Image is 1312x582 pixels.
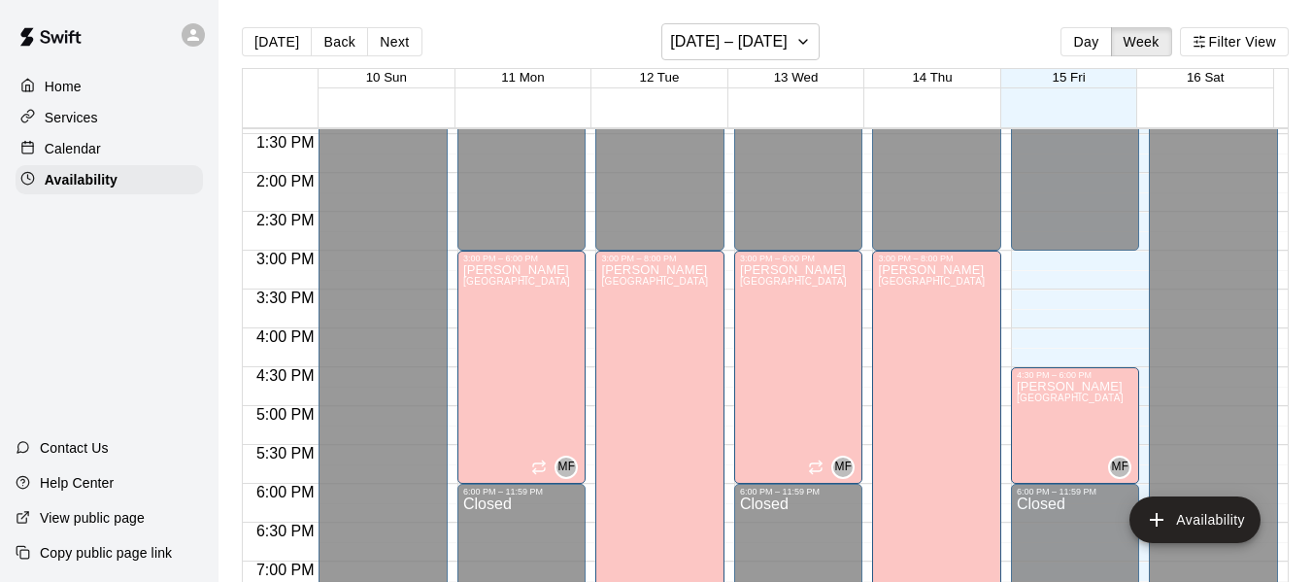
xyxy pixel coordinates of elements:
div: Closed [463,30,581,257]
span: 5:00 PM [252,406,320,423]
p: Availability [45,170,118,189]
div: Matt Field [1108,456,1131,479]
button: 14 Thu [912,70,952,85]
div: 3:00 PM – 8:00 PM [601,254,719,263]
div: 6:00 PM – 11:59 PM [463,487,581,496]
p: Copy public page link [40,543,172,563]
span: [GEOGRAPHIC_DATA] [740,276,847,287]
a: Availability [16,165,203,194]
div: 6:00 PM – 11:59 PM [740,487,858,496]
span: 3:30 PM [252,290,320,306]
span: Recurring availability [808,460,824,475]
p: Contact Us [40,438,109,458]
div: Matt Field [831,456,855,479]
span: 3:00 PM [252,251,320,267]
div: 12:00 PM – 3:00 PM: Closed [734,17,863,251]
button: Back [311,27,368,56]
div: 3:00 PM – 6:00 PM: Available [457,251,587,484]
div: Closed [1017,30,1134,257]
div: 4:30 PM – 6:00 PM [1017,370,1134,380]
span: 2:30 PM [252,212,320,228]
button: add [1129,496,1261,543]
span: Recurring availability [531,460,547,475]
div: 12:00 PM – 3:00 PM: Closed [457,17,587,251]
button: [DATE] – [DATE] [661,23,820,60]
span: MF [834,458,852,477]
span: [GEOGRAPHIC_DATA] [878,276,985,287]
button: 10 Sun [366,70,407,85]
span: 2:00 PM [252,173,320,189]
div: 6:00 PM – 11:59 PM [1017,487,1134,496]
button: [DATE] [242,27,312,56]
span: 4:30 PM [252,367,320,384]
span: 5:30 PM [252,445,320,462]
span: MF [557,458,575,477]
span: 6:00 PM [252,484,320,500]
p: Help Center [40,473,114,493]
button: Week [1111,27,1172,56]
div: 3:00 PM – 8:00 PM [878,254,995,263]
span: [GEOGRAPHIC_DATA] [601,276,708,287]
a: Home [16,72,203,101]
div: 3:00 PM – 6:00 PM [463,254,581,263]
span: 1:30 PM [252,134,320,151]
button: 12 Tue [640,70,680,85]
div: Matt Field [555,456,578,479]
span: 7:00 PM [252,562,320,578]
p: Services [45,108,98,127]
button: Filter View [1180,27,1289,56]
div: 12:00 PM – 3:00 PM: Closed [1011,17,1140,251]
span: 6:30 PM [252,523,320,539]
button: 13 Wed [774,70,819,85]
p: View public page [40,508,145,528]
h6: [DATE] – [DATE] [670,28,788,55]
button: 11 Mon [501,70,544,85]
span: MF [1111,458,1128,477]
p: Calendar [45,139,101,158]
button: Next [367,27,421,56]
button: 16 Sat [1187,70,1225,85]
p: Home [45,77,82,96]
span: 4:00 PM [252,328,320,345]
a: Services [16,103,203,132]
div: 3:00 PM – 6:00 PM [740,254,858,263]
div: Closed [740,30,858,257]
div: 4:30 PM – 6:00 PM: Available [1011,367,1140,484]
span: [GEOGRAPHIC_DATA] [1017,393,1124,403]
a: Calendar [16,134,203,163]
button: Day [1060,27,1111,56]
span: [GEOGRAPHIC_DATA] [463,276,570,287]
button: 15 Fri [1053,70,1086,85]
div: 3:00 PM – 6:00 PM: Available [734,251,863,484]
